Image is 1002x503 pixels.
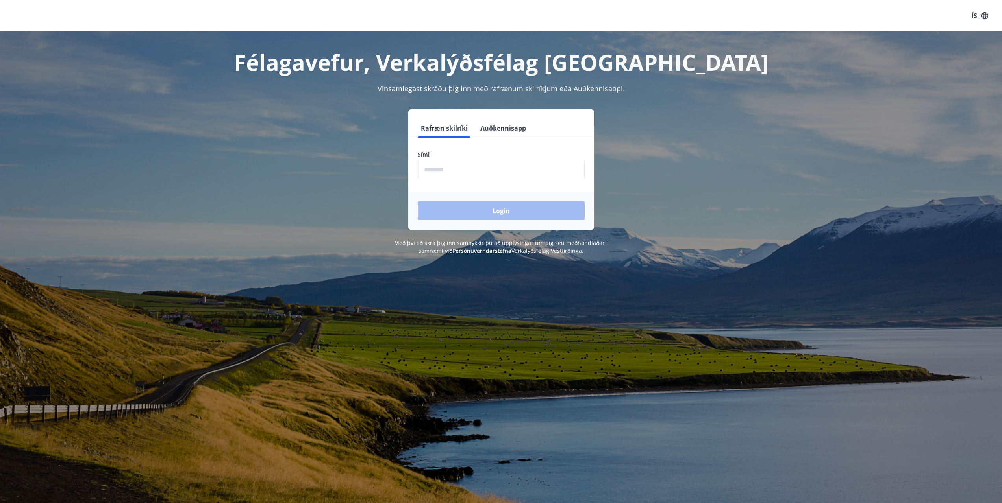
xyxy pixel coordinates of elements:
button: Rafræn skilríki [418,119,471,138]
button: Auðkennisapp [477,119,529,138]
label: Sími [418,151,585,158]
h1: Félagavefur, Verkalýðsfélag [GEOGRAPHIC_DATA] [227,47,775,77]
span: Með því að skrá þig inn samþykkir þú að upplýsingar um þig séu meðhöndlaðar í samræmi við Verkalý... [394,239,608,254]
button: ÍS [967,9,993,23]
span: Vinsamlegast skráðu þig inn með rafrænum skilríkjum eða Auðkennisappi. [378,84,625,93]
a: Persónuverndarstefna [452,247,511,254]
